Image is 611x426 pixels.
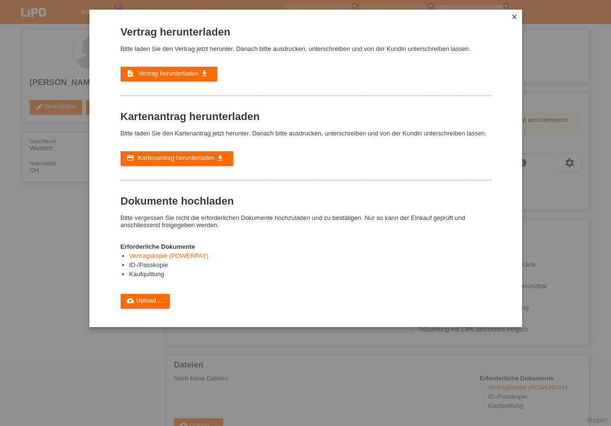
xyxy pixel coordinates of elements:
[200,70,208,77] i: get_app
[508,12,521,23] a: close
[216,154,224,162] i: get_app
[121,214,491,229] p: Bitte vergessen Sie nicht die erforderlichen Dokumente hochzuladen und zu bestätigen. Nur so kann...
[126,154,134,162] i: credit_card
[121,26,491,38] h1: Vertrag herunterladen
[129,252,209,259] a: Vertragskopie (POWERPAY)
[121,294,170,308] a: cloud_uploadUpload ...
[121,195,491,207] h1: Dokumente hochladen
[121,67,217,81] a: description Vertrag herunterladen get_app
[126,297,134,304] i: cloud_upload
[126,70,134,77] i: description
[121,110,491,122] h1: Kartenantrag herunterladen
[121,151,233,166] a: credit_card Kartenantrag herunterladen get_app
[121,243,491,250] h4: Erforderliche Dokumente
[121,130,491,137] p: Bitte laden Sie den Kartenantrag jetzt herunter. Danach bitte ausdrucken, unterschreiben und von ...
[138,154,214,161] span: Kartenantrag herunterladen
[129,261,491,270] li: ID-/Passkopie
[129,270,491,280] li: Kaufquittung
[121,45,491,52] p: Bitte laden Sie den Vertrag jetzt herunter. Danach bitte ausdrucken, unterschreiben und von der K...
[138,70,199,77] span: Vertrag herunterladen
[511,13,518,21] i: close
